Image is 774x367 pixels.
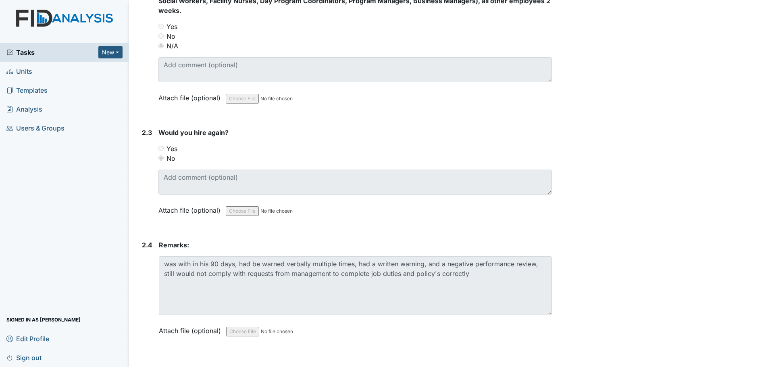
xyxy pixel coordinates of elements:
[158,33,164,39] input: No
[158,156,164,161] input: No
[6,48,98,57] a: Tasks
[6,84,48,96] span: Templates
[6,313,81,326] span: Signed in as [PERSON_NAME]
[6,65,32,77] span: Units
[98,46,123,58] button: New
[166,144,177,153] label: Yes
[142,240,152,250] label: 2.4
[166,31,175,41] label: No
[6,103,42,115] span: Analysis
[159,321,224,336] label: Attach file (optional)
[158,43,164,48] input: N/A
[158,24,164,29] input: Yes
[158,129,229,137] span: Would you hire again?
[158,89,224,103] label: Attach file (optional)
[166,153,175,163] label: No
[166,41,178,51] label: N/A
[159,241,189,249] span: Remarks:
[6,332,49,345] span: Edit Profile
[166,22,177,31] label: Yes
[6,351,42,364] span: Sign out
[158,146,164,151] input: Yes
[159,256,552,315] textarea: was with in his 90 days, had be warned verbally multiple times, had a written warning, and a nega...
[142,128,152,137] label: 2.3
[158,201,224,215] label: Attach file (optional)
[6,122,64,134] span: Users & Groups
